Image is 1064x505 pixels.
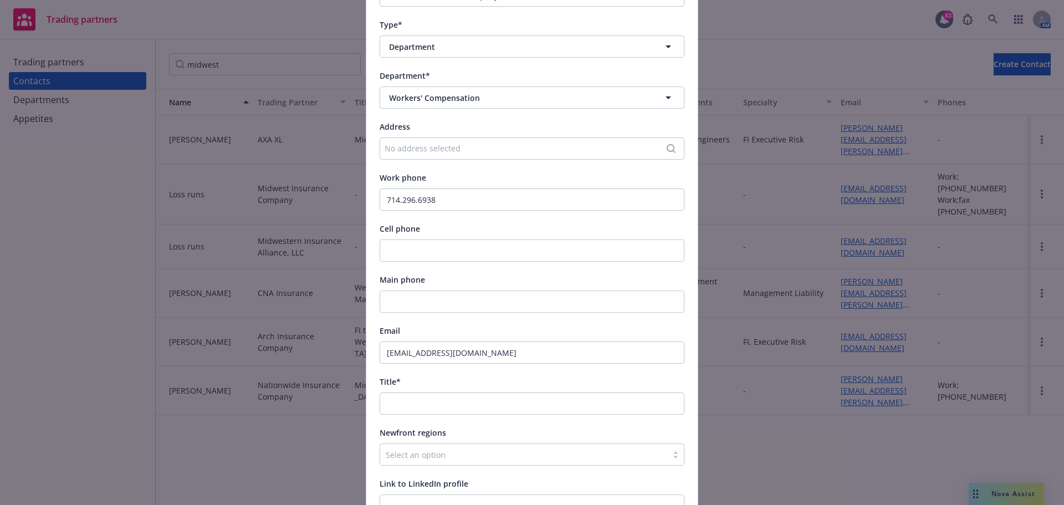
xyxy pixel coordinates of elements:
span: Department [389,41,635,53]
span: Address [380,121,410,132]
span: Work phone [380,172,426,183]
span: Newfront regions [380,427,446,438]
span: Title* [380,376,401,387]
span: Workers' Compensation [389,92,480,104]
button: Department [380,35,684,58]
span: Main phone [380,274,425,285]
button: No address selected [380,137,684,160]
button: Workers' Compensation [380,86,684,109]
span: Email [380,325,400,336]
span: Type* [380,19,402,30]
svg: Search [667,144,676,153]
span: Link to LinkedIn profile [380,478,468,489]
div: No address selected [385,142,668,154]
span: Cell phone [380,223,420,234]
span: Department* [380,70,430,81]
